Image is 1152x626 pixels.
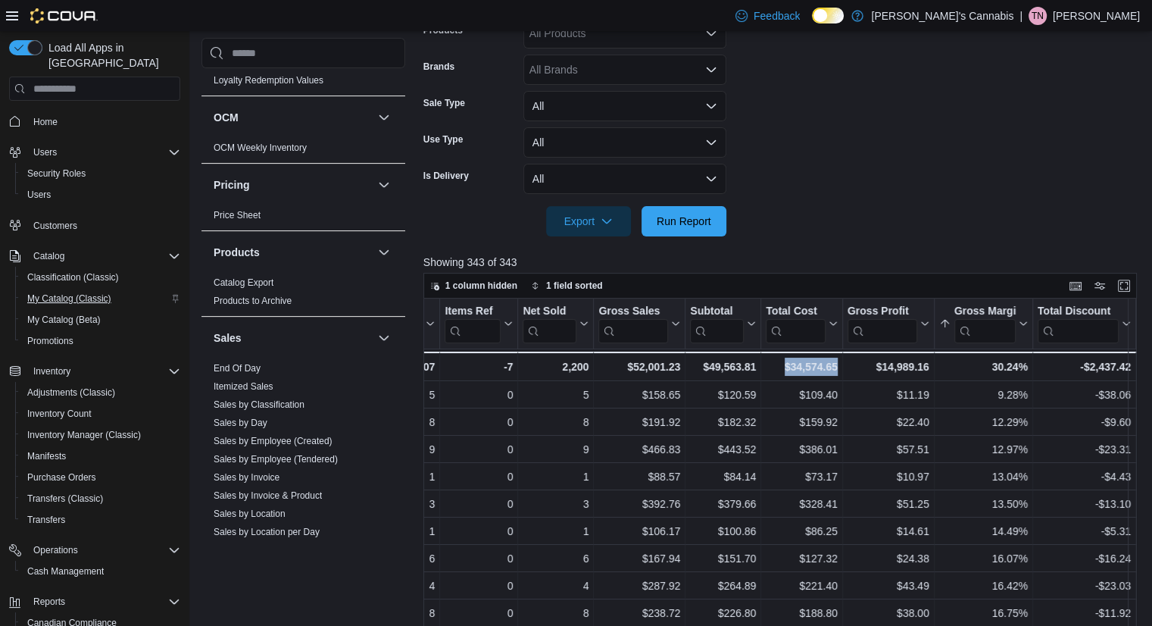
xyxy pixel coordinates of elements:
[15,288,186,309] button: My Catalog (Classic)
[1032,7,1044,25] span: TN
[214,142,307,153] a: OCM Weekly Inventory
[361,413,435,431] div: 8
[523,604,588,622] div: 8
[214,363,261,374] a: End Of Day
[361,358,435,376] div: 2,207
[523,127,726,158] button: All
[1038,305,1119,319] div: Total Discount
[361,386,435,404] div: 5
[21,490,180,508] span: Transfers (Classic)
[214,490,322,502] span: Sales by Invoice & Product
[214,471,279,484] span: Sales by Invoice
[445,577,513,595] div: 0
[848,305,917,319] div: Gross Profit
[848,577,929,595] div: $43.49
[1038,549,1131,568] div: -$16.24
[21,511,71,529] a: Transfers
[15,330,186,352] button: Promotions
[21,311,180,329] span: My Catalog (Beta)
[33,596,65,608] span: Reports
[523,164,726,194] button: All
[214,508,286,520] span: Sales by Location
[15,184,186,205] button: Users
[546,206,631,236] button: Export
[598,577,680,595] div: $287.92
[33,365,70,377] span: Inventory
[525,277,609,295] button: 1 field sorted
[214,330,242,346] h3: Sales
[690,386,756,404] div: $120.59
[361,549,435,568] div: 6
[33,250,64,262] span: Catalog
[201,206,405,230] div: Pricing
[214,527,320,537] a: Sales by Location per Day
[423,61,454,73] label: Brands
[1038,440,1131,459] div: -$23.31
[21,290,180,308] span: My Catalog (Classic)
[598,522,680,540] div: $106.17
[690,495,756,513] div: $379.66
[214,74,323,86] span: Loyalty Redemption Values
[766,522,837,540] div: $86.25
[938,495,1027,513] div: 13.50%
[15,446,186,467] button: Manifests
[1038,522,1131,540] div: -$5.31
[3,540,186,561] button: Operations
[729,1,806,31] a: Feedback
[1019,7,1022,25] p: |
[361,440,435,459] div: 9
[690,522,756,540] div: $100.86
[214,245,260,260] h3: Products
[445,386,513,404] div: 0
[21,332,180,350] span: Promotions
[424,277,523,295] button: 1 column hidden
[598,386,680,404] div: $158.65
[445,305,513,343] button: Items Ref
[938,305,1027,343] button: Gross Margin
[27,387,115,399] span: Adjustments (Classic)
[812,23,813,24] span: Dark Mode
[27,565,104,577] span: Cash Management
[938,468,1027,486] div: 13.04%
[848,549,929,568] div: $24.38
[214,110,239,125] h3: OCM
[33,544,78,556] span: Operations
[27,593,180,611] span: Reports
[27,189,51,201] span: Users
[15,309,186,330] button: My Catalog (Beta)
[3,246,186,267] button: Catalog
[21,405,98,423] a: Inventory Count
[21,332,80,350] a: Promotions
[848,413,929,431] div: $22.40
[214,177,372,192] button: Pricing
[214,210,261,221] a: Price Sheet
[1115,277,1133,295] button: Enter fullscreen
[598,549,680,568] div: $167.94
[214,245,372,260] button: Products
[848,305,929,343] button: Gross Profit
[598,358,680,376] div: $52,001.23
[214,110,372,125] button: OCM
[423,255,1144,270] p: Showing 343 of 343
[766,305,837,343] button: Total Cost
[938,577,1027,595] div: 16.42%
[523,468,588,486] div: 1
[21,290,117,308] a: My Catalog (Classic)
[445,522,513,540] div: 0
[21,268,125,286] a: Classification (Classic)
[766,577,837,595] div: $221.40
[766,305,825,319] div: Total Cost
[1038,386,1131,404] div: -$38.06
[214,453,338,465] span: Sales by Employee (Tendered)
[423,133,463,146] label: Use Type
[871,7,1013,25] p: [PERSON_NAME]'s Cannabis
[523,413,588,431] div: 8
[27,217,83,235] a: Customers
[27,514,65,526] span: Transfers
[214,277,273,289] span: Catalog Export
[938,522,1027,540] div: 14.49%
[690,440,756,459] div: $443.52
[445,305,501,343] div: Items Ref
[15,267,186,288] button: Classification (Classic)
[27,247,180,265] span: Catalog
